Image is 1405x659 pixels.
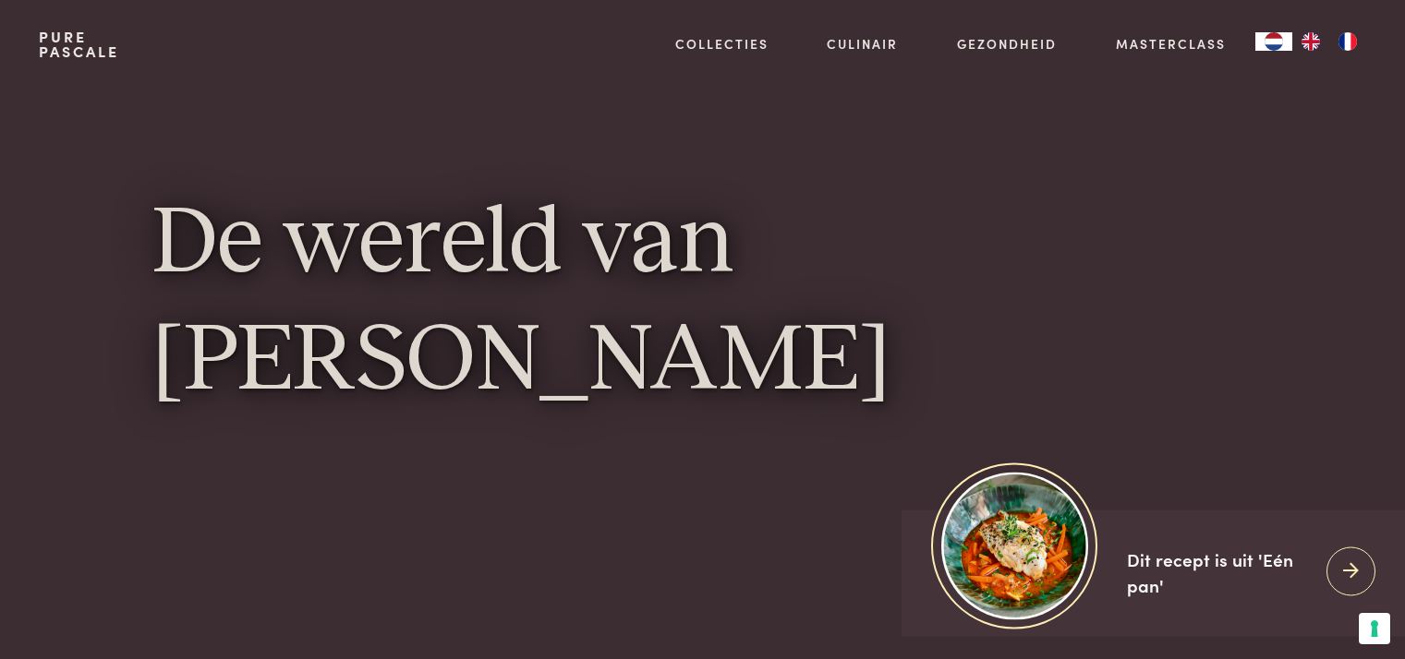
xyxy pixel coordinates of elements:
[941,473,1088,619] img: https://admin.purepascale.com/wp-content/uploads/2025/08/home_recept_link.jpg
[1329,32,1366,51] a: FR
[152,186,1254,422] h1: De wereld van [PERSON_NAME]
[1127,546,1312,599] div: Dit recept is uit 'Eén pan'
[1359,613,1390,644] button: Uw voorkeuren voor toestemming voor trackingtechnologieën
[1116,34,1226,54] a: Masterclass
[957,34,1057,54] a: Gezondheid
[1255,32,1292,51] a: NL
[1255,32,1366,51] aside: Language selected: Nederlands
[827,34,898,54] a: Culinair
[675,34,769,54] a: Collecties
[1292,32,1366,51] ul: Language list
[1292,32,1329,51] a: EN
[1255,32,1292,51] div: Language
[902,509,1405,636] a: https://admin.purepascale.com/wp-content/uploads/2025/08/home_recept_link.jpg Dit recept is uit '...
[39,30,119,59] a: PurePascale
